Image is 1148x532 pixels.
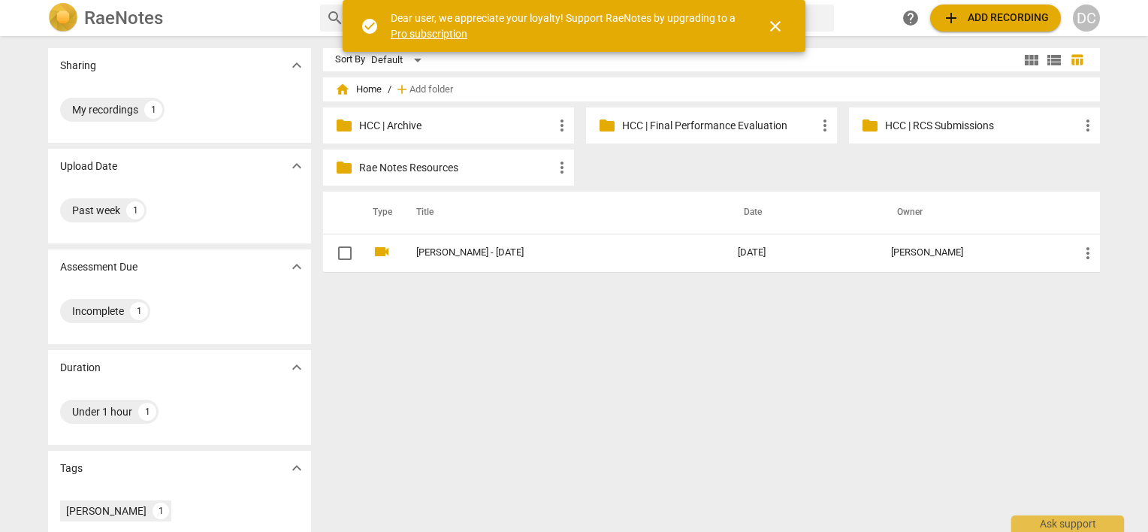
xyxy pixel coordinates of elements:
div: 1 [138,403,156,421]
span: view_module [1023,51,1041,69]
span: folder [335,159,353,177]
p: HCC | Final Performance Evaluation [622,118,816,134]
a: Pro subscription [391,28,467,40]
p: Duration [60,360,101,376]
div: [PERSON_NAME] [891,247,1055,258]
button: Close [757,8,793,44]
p: Rae Notes Resources [359,160,553,176]
p: Assessment Due [60,259,137,275]
th: Type [361,192,398,234]
span: more_vert [816,116,834,135]
button: Show more [285,54,308,77]
div: 1 [126,201,144,219]
span: expand_more [288,157,306,175]
div: Past week [72,203,120,218]
div: 1 [144,101,162,119]
span: more_vert [1079,116,1097,135]
th: Date [726,192,878,234]
div: 1 [130,302,148,320]
div: Default [371,48,427,72]
span: add [394,82,409,97]
span: expand_more [288,56,306,74]
th: Owner [879,192,1067,234]
th: Title [398,192,726,234]
span: more_vert [553,116,571,135]
p: Upload Date [60,159,117,174]
h2: RaeNotes [84,8,163,29]
span: expand_more [288,258,306,276]
button: List view [1043,49,1065,71]
div: [PERSON_NAME] [66,503,147,518]
img: Logo [48,3,78,33]
a: LogoRaeNotes [48,3,308,33]
button: Show more [285,155,308,177]
a: Help [897,5,924,32]
span: table_chart [1070,53,1084,67]
button: Show more [285,457,308,479]
span: folder [598,116,616,135]
span: Add recording [942,9,1049,27]
td: [DATE] [726,234,878,272]
div: 1 [153,503,169,519]
div: My recordings [72,102,138,117]
p: HCC | RCS Submissions [885,118,1079,134]
span: add [942,9,960,27]
span: Home [335,82,382,97]
span: close [766,17,784,35]
button: Show more [285,255,308,278]
div: Dear user, we appreciate your loyalty! Support RaeNotes by upgrading to a [391,11,739,41]
span: expand_more [288,358,306,376]
span: more_vert [1079,244,1097,262]
span: more_vert [553,159,571,177]
span: / [388,84,391,95]
button: Show more [285,356,308,379]
span: expand_more [288,459,306,477]
div: Sort By [335,54,365,65]
span: help [902,9,920,27]
span: folder [335,116,353,135]
div: Under 1 hour [72,404,132,419]
span: videocam [373,243,391,261]
button: Table view [1065,49,1088,71]
p: Sharing [60,58,96,74]
button: DC [1073,5,1100,32]
p: Tags [60,461,83,476]
span: home [335,82,350,97]
button: Tile view [1020,49,1043,71]
span: check_circle [361,17,379,35]
span: search [326,9,344,27]
span: folder [861,116,879,135]
a: [PERSON_NAME] - [DATE] [416,247,684,258]
div: Ask support [1011,515,1124,532]
button: Upload [930,5,1061,32]
p: HCC | Archive [359,118,553,134]
div: Incomplete [72,304,124,319]
span: Add folder [409,84,453,95]
span: view_list [1045,51,1063,69]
